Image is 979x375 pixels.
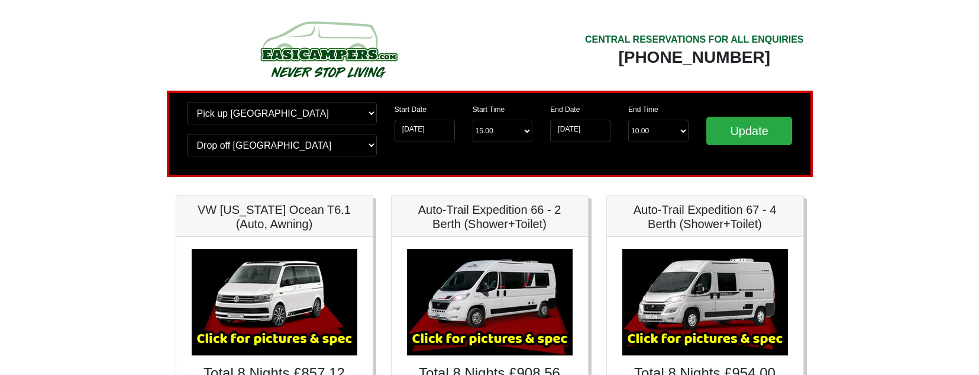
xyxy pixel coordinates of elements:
h5: VW [US_STATE] Ocean T6.1 (Auto, Awning) [188,203,361,231]
label: Start Date [395,104,427,115]
input: Start Date [395,120,455,142]
img: VW California Ocean T6.1 (Auto, Awning) [192,249,357,355]
h5: Auto-Trail Expedition 67 - 4 Berth (Shower+Toilet) [619,203,791,231]
input: Update [706,117,793,145]
h5: Auto-Trail Expedition 66 - 2 Berth (Shower+Toilet) [403,203,576,231]
div: [PHONE_NUMBER] [585,47,804,68]
div: CENTRAL RESERVATIONS FOR ALL ENQUIRIES [585,33,804,47]
img: campers-checkout-logo.png [216,17,441,82]
label: End Date [550,104,580,115]
label: End Time [628,104,658,115]
img: Auto-Trail Expedition 66 - 2 Berth (Shower+Toilet) [407,249,573,355]
input: Return Date [550,120,610,142]
img: Auto-Trail Expedition 67 - 4 Berth (Shower+Toilet) [622,249,788,355]
label: Start Time [473,104,505,115]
